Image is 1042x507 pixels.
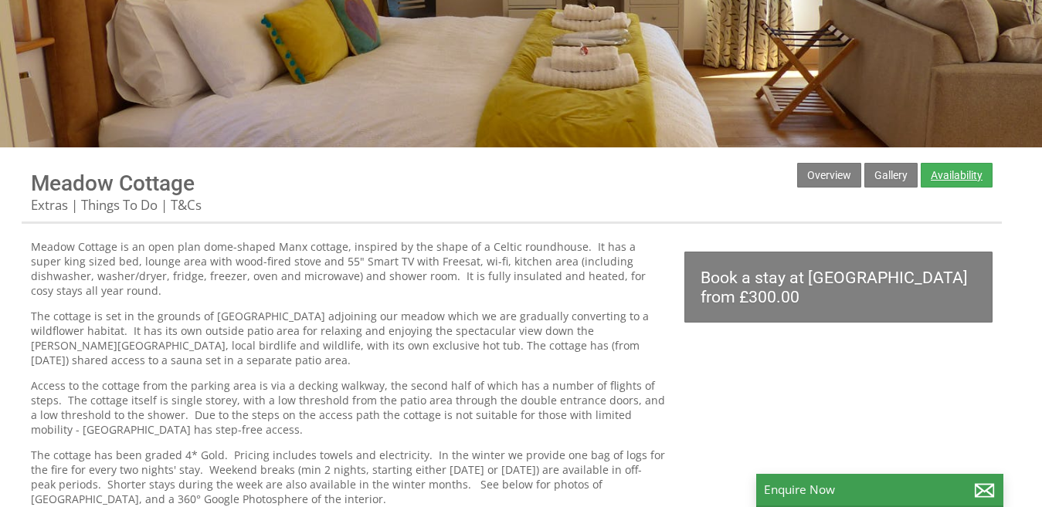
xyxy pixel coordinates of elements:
[31,448,666,506] p: The cottage has been graded 4* Gold. Pricing includes towels and electricity. In the winter we pr...
[921,163,993,188] a: Availability
[31,239,666,298] p: Meadow Cottage is an open plan dome-shaped Manx cottage, inspired by the shape of a Celtic roundh...
[684,252,993,323] a: Book a stay at [GEOGRAPHIC_DATA] from £300.00
[31,378,666,437] p: Access to the cottage from the parking area is via a decking walkway, the second half of which ha...
[764,482,996,498] p: Enquire Now
[864,163,918,188] a: Gallery
[31,196,68,214] a: Extras
[31,309,666,367] p: The cottage is set in the grounds of [GEOGRAPHIC_DATA] adjoining our meadow which we are graduall...
[171,196,202,214] a: T&Cs
[81,196,158,214] a: Things To Do
[31,171,195,196] a: Meadow Cottage
[797,163,861,188] a: Overview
